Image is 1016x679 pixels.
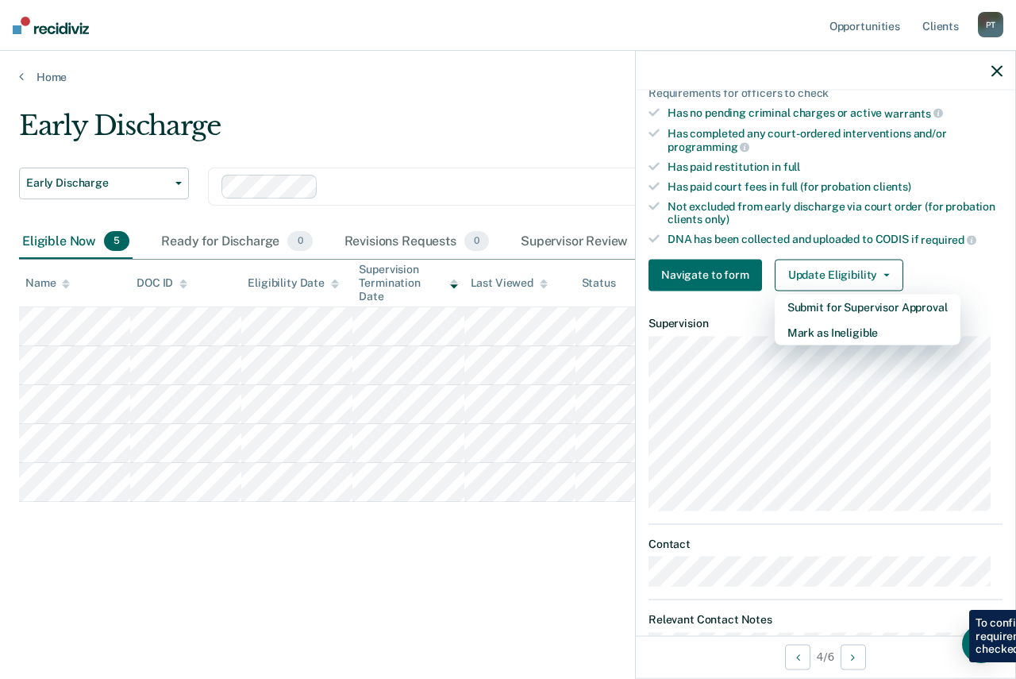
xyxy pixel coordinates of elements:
[636,635,1015,677] div: 4 / 6
[518,225,663,260] div: Supervisor Review
[648,259,762,291] button: Navigate to form
[668,106,1003,121] div: Has no pending criminal charges or active
[668,179,1003,193] div: Has paid court fees in full (for probation
[775,319,960,345] button: Mark as Ineligible
[648,316,1003,330] dt: Supervision
[471,276,548,290] div: Last Viewed
[13,17,89,34] img: Recidiviz
[359,263,457,303] div: Supervision Termination Date
[137,276,187,290] div: DOC ID
[19,70,997,84] a: Home
[26,176,169,190] span: Early Discharge
[341,225,492,260] div: Revisions Requests
[668,199,1003,226] div: Not excluded from early discharge via court order (for probation clients
[962,625,1000,663] div: Open Intercom Messenger
[783,160,800,173] span: full
[104,231,129,252] span: 5
[248,276,339,290] div: Eligibility Date
[785,644,810,669] button: Previous Opportunity
[884,106,943,119] span: warrants
[668,160,1003,174] div: Has paid restitution in
[582,276,616,290] div: Status
[705,213,729,226] span: only)
[158,225,315,260] div: Ready for Discharge
[648,259,768,291] a: Navigate to form link
[464,231,489,252] span: 0
[25,276,70,290] div: Name
[841,644,866,669] button: Next Opportunity
[648,537,1003,550] dt: Contact
[921,233,976,245] span: required
[775,259,903,291] button: Update Eligibility
[668,141,749,153] span: programming
[668,233,1003,247] div: DNA has been collected and uploaded to CODIS if
[287,231,312,252] span: 0
[19,225,133,260] div: Eligible Now
[648,87,1003,100] div: Requirements for officers to check
[873,179,911,192] span: clients)
[19,110,933,155] div: Early Discharge
[668,126,1003,153] div: Has completed any court-ordered interventions and/or
[978,12,1003,37] div: P T
[775,294,960,319] button: Submit for Supervisor Approval
[648,612,1003,626] dt: Relevant Contact Notes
